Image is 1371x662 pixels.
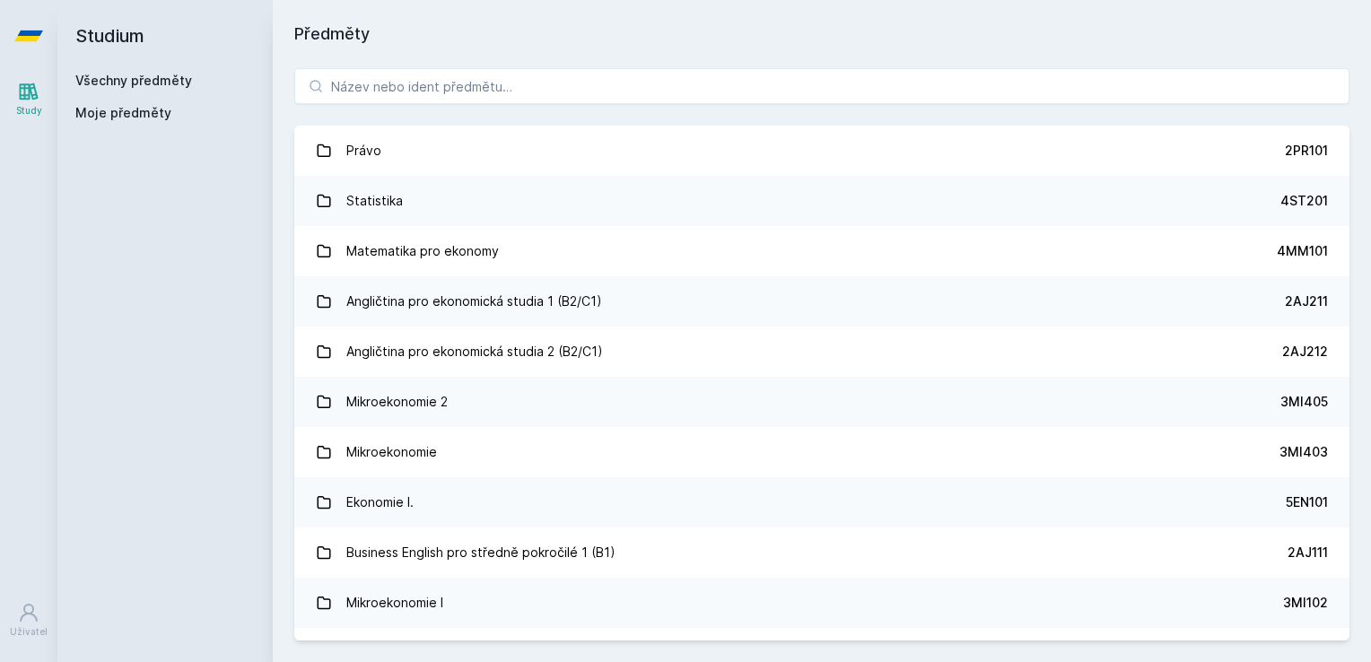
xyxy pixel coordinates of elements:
[346,283,602,319] div: Angličtina pro ekonomická studia 1 (B2/C1)
[1280,192,1328,210] div: 4ST201
[75,73,192,88] a: Všechny předměty
[294,226,1349,276] a: Matematika pro ekonomy 4MM101
[294,22,1349,47] h1: Předměty
[346,535,616,571] div: Business English pro středně pokročilé 1 (B1)
[294,578,1349,628] a: Mikroekonomie I 3MI102
[1282,343,1328,361] div: 2AJ212
[294,176,1349,226] a: Statistika 4ST201
[4,72,54,126] a: Study
[346,434,437,470] div: Mikroekonomie
[16,104,42,118] div: Study
[346,585,443,621] div: Mikroekonomie I
[294,377,1349,427] a: Mikroekonomie 2 3MI405
[1286,493,1328,511] div: 5EN101
[1288,544,1328,562] div: 2AJ111
[1277,242,1328,260] div: 4MM101
[346,384,448,420] div: Mikroekonomie 2
[294,126,1349,176] a: Právo 2PR101
[294,276,1349,327] a: Angličtina pro ekonomická studia 1 (B2/C1) 2AJ211
[294,527,1349,578] a: Business English pro středně pokročilé 1 (B1) 2AJ111
[294,327,1349,377] a: Angličtina pro ekonomická studia 2 (B2/C1) 2AJ212
[346,133,381,169] div: Právo
[1279,443,1328,461] div: 3MI403
[1285,292,1328,310] div: 2AJ211
[294,477,1349,527] a: Ekonomie I. 5EN101
[75,104,171,122] span: Moje předměty
[1280,393,1328,411] div: 3MI405
[294,427,1349,477] a: Mikroekonomie 3MI403
[1285,142,1328,160] div: 2PR101
[1283,594,1328,612] div: 3MI102
[4,593,54,648] a: Uživatel
[346,484,414,520] div: Ekonomie I.
[294,68,1349,104] input: Název nebo ident předmětu…
[346,233,499,269] div: Matematika pro ekonomy
[346,334,603,370] div: Angličtina pro ekonomická studia 2 (B2/C1)
[10,625,48,639] div: Uživatel
[346,183,403,219] div: Statistika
